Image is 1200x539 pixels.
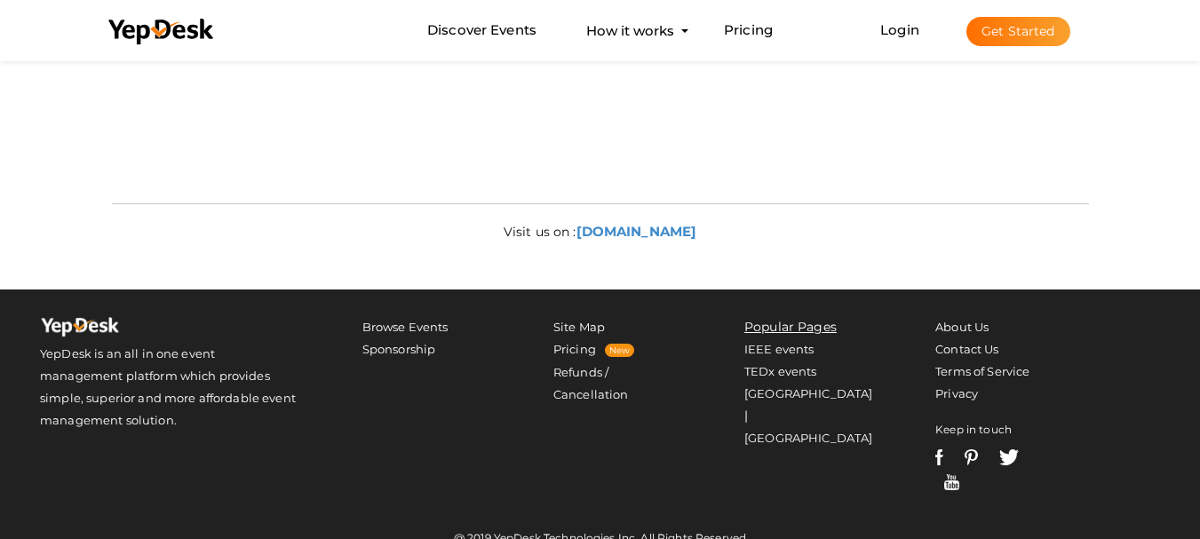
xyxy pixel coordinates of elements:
img: facebook-white.svg [935,449,943,465]
a: [DOMAIN_NAME] [576,223,697,240]
img: Yepdesk [40,316,120,343]
a: Refunds / Cancellation [553,365,629,401]
span: | [744,408,748,424]
a: Browse Events [362,320,449,334]
button: Get Started [966,17,1070,46]
a: Discover Events [427,14,536,47]
a: [GEOGRAPHIC_DATA] [744,386,872,400]
label: Visit us on : [504,223,576,241]
a: TEDx events [744,364,817,378]
li: Popular Pages [744,316,873,338]
a: IEEE events [744,342,815,356]
a: Pricing [724,14,773,47]
span: New [605,344,634,357]
img: pinterest-white.svg [965,449,977,465]
img: youtube-white.svg [944,474,959,490]
a: Login [880,21,919,38]
a: Site Map [553,320,605,334]
label: Keep in touch [935,418,1012,440]
a: Contact Us [935,342,998,356]
a: About Us [935,320,989,334]
a: Privacy [935,386,978,400]
button: How it works [581,14,679,47]
img: twitter-white.svg [999,449,1020,465]
a: [GEOGRAPHIC_DATA] [744,431,872,445]
a: Pricing [553,342,596,356]
p: YepDesk is an all in one event management platform which provides simple, superior and more affor... [40,343,300,432]
a: Sponsorship [362,342,436,356]
a: Terms of Service [935,364,1029,378]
